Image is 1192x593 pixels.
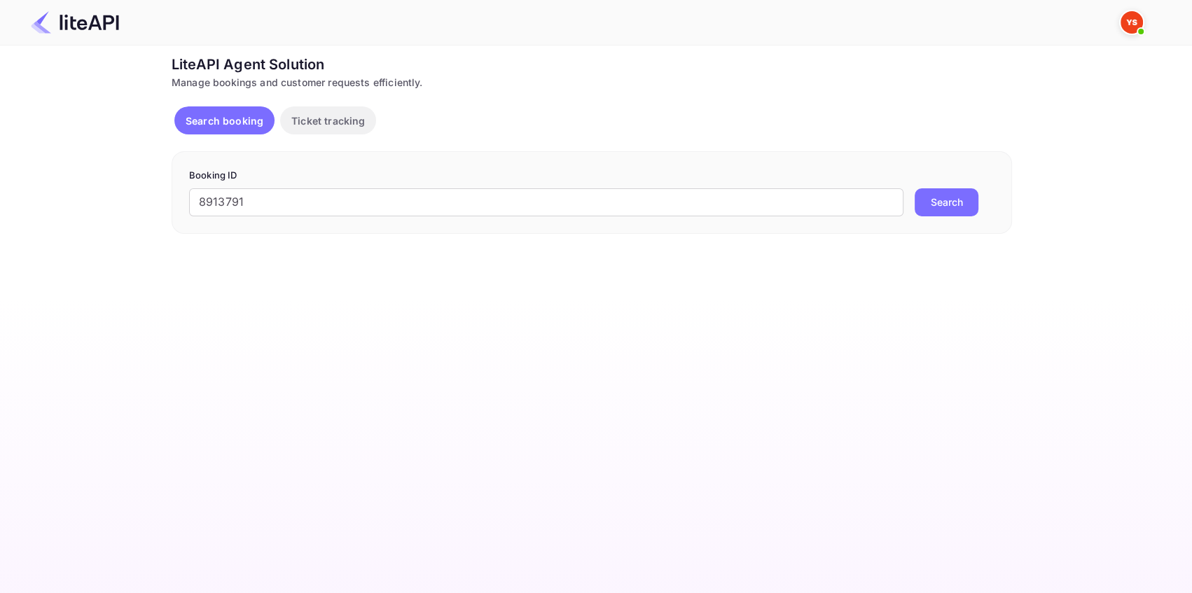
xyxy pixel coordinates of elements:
input: Enter Booking ID (e.g., 63782194) [189,188,903,216]
p: Booking ID [189,169,995,183]
p: Search booking [186,113,263,128]
p: Ticket tracking [291,113,365,128]
img: LiteAPI Logo [31,11,119,34]
button: Search [915,188,978,216]
div: LiteAPI Agent Solution [172,54,1012,75]
div: Manage bookings and customer requests efficiently. [172,75,1012,90]
img: Yandex Support [1121,11,1143,34]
